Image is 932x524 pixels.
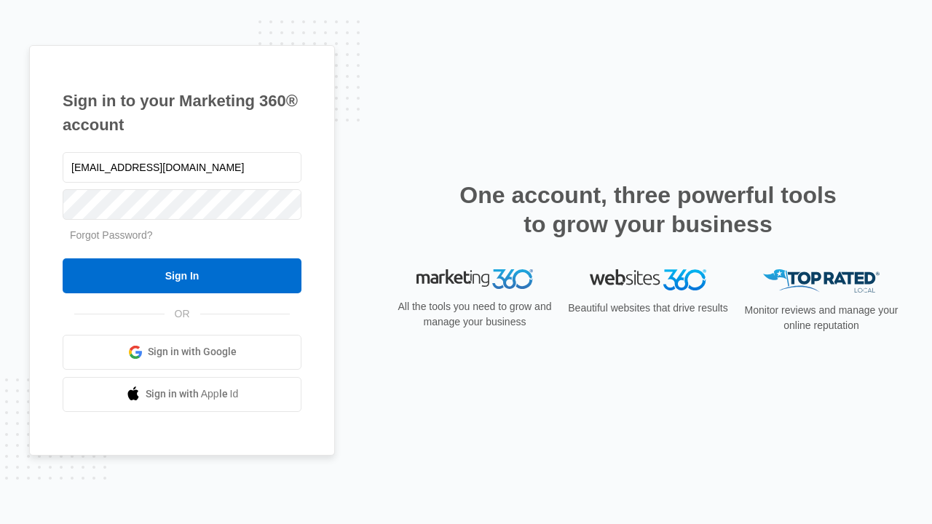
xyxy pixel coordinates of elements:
[148,344,237,360] span: Sign in with Google
[416,269,533,290] img: Marketing 360
[63,335,301,370] a: Sign in with Google
[455,180,841,239] h2: One account, three powerful tools to grow your business
[740,303,903,333] p: Monitor reviews and manage your online reputation
[63,377,301,412] a: Sign in with Apple Id
[590,269,706,290] img: Websites 360
[63,89,301,137] h1: Sign in to your Marketing 360® account
[63,258,301,293] input: Sign In
[566,301,730,316] p: Beautiful websites that drive results
[70,229,153,241] a: Forgot Password?
[393,299,556,330] p: All the tools you need to grow and manage your business
[165,306,200,322] span: OR
[63,152,301,183] input: Email
[763,269,880,293] img: Top Rated Local
[146,386,239,402] span: Sign in with Apple Id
